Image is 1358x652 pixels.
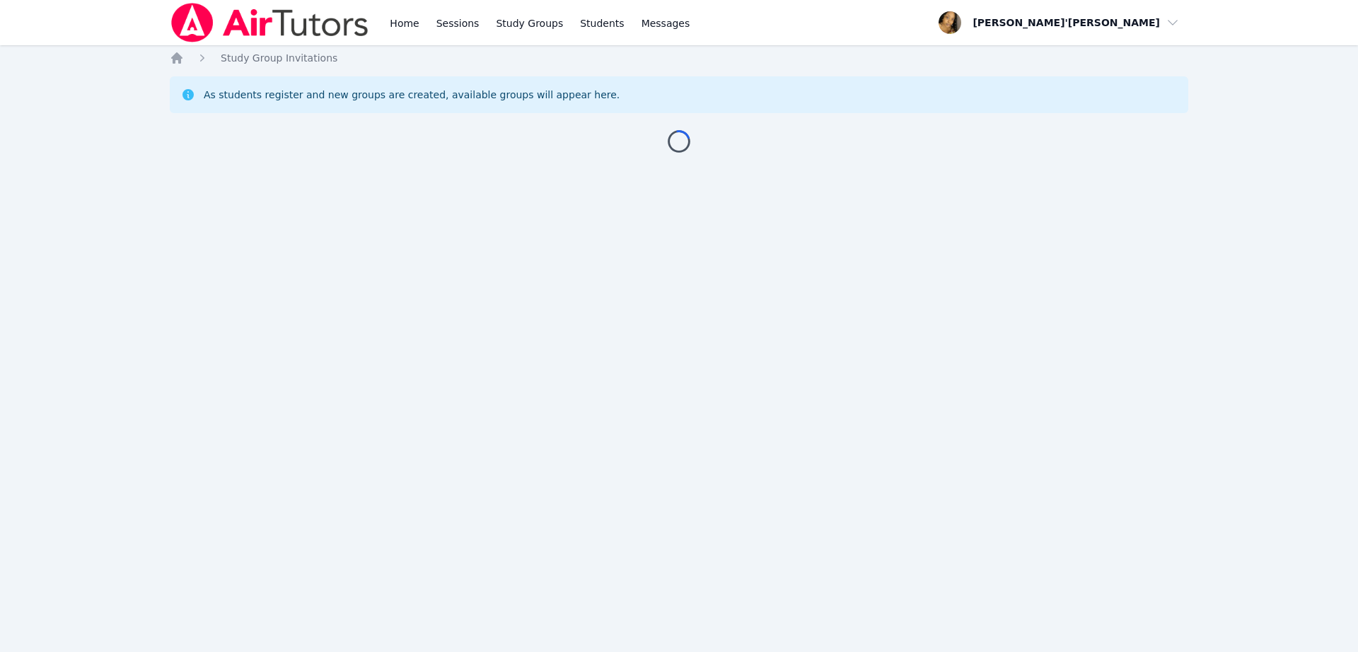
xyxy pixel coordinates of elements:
div: As students register and new groups are created, available groups will appear here. [204,88,620,102]
a: Study Group Invitations [221,51,337,65]
img: Air Tutors [170,3,370,42]
span: Messages [642,16,690,30]
nav: Breadcrumb [170,51,1188,65]
span: Study Group Invitations [221,52,337,64]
